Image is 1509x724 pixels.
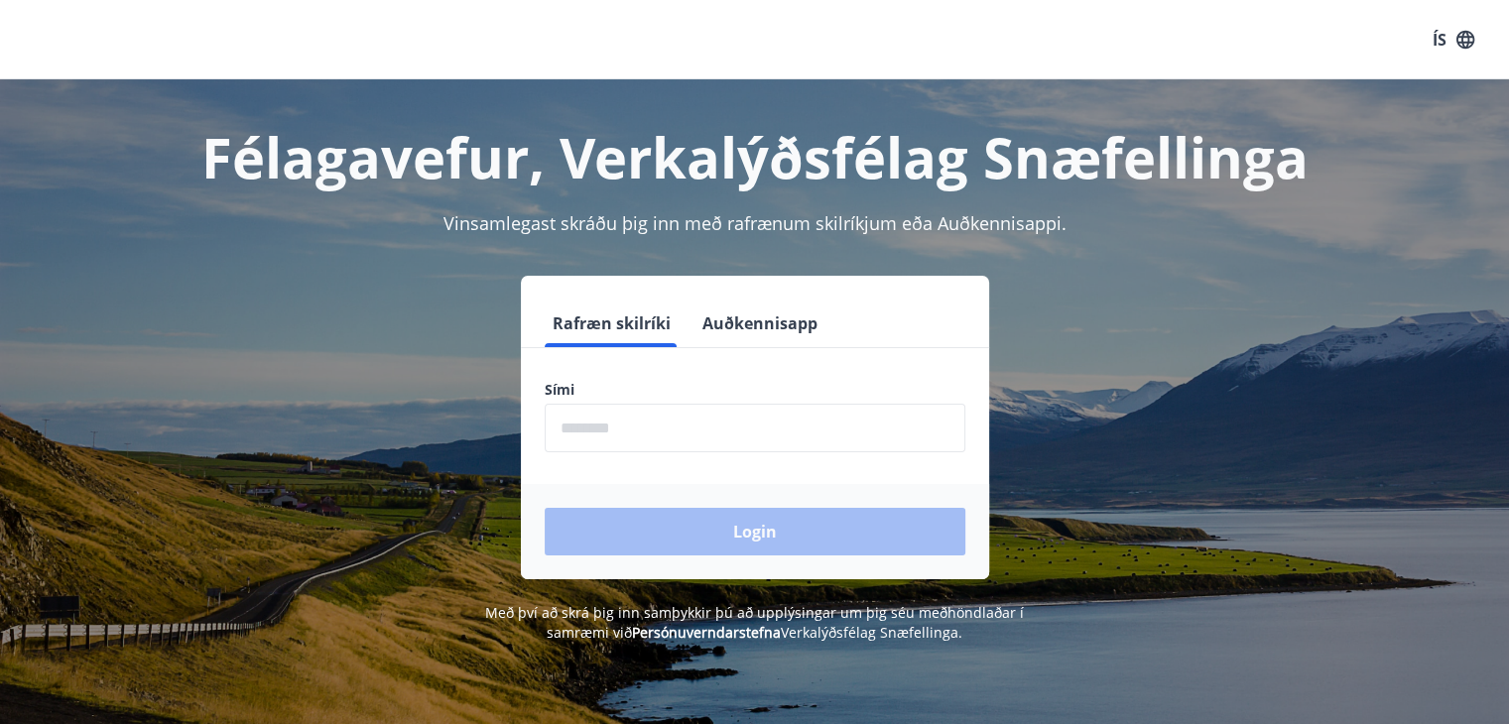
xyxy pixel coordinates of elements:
label: Sími [545,380,965,400]
button: ÍS [1422,22,1485,58]
a: Persónuverndarstefna [632,623,781,642]
span: Vinsamlegast skráðu þig inn með rafrænum skilríkjum eða Auðkennisappi. [443,211,1067,235]
button: Rafræn skilríki [545,300,679,347]
button: Auðkennisapp [694,300,825,347]
h1: Félagavefur, Verkalýðsfélag Snæfellinga [64,119,1446,194]
span: Með því að skrá þig inn samþykkir þú að upplýsingar um þig séu meðhöndlaðar í samræmi við Verkalý... [485,603,1024,642]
